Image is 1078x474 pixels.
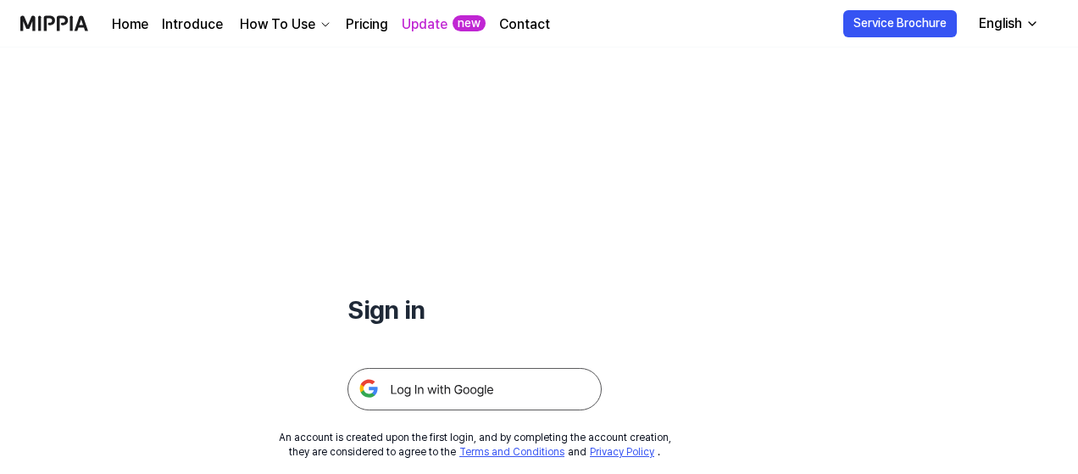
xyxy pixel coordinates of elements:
[975,14,1025,34] div: English
[236,14,332,35] button: How To Use
[236,14,319,35] div: How To Use
[346,14,388,35] a: Pricing
[162,14,223,35] a: Introduce
[347,368,602,410] img: 구글 로그인 버튼
[843,10,957,37] button: Service Brochure
[347,292,602,327] h1: Sign in
[499,14,550,35] a: Contact
[590,446,654,458] a: Privacy Policy
[965,7,1049,41] button: English
[453,15,486,32] div: new
[402,14,447,35] a: Update
[279,431,671,460] div: An account is created upon the first login, and by completing the account creation, they are cons...
[459,446,564,458] a: Terms and Conditions
[112,14,148,35] a: Home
